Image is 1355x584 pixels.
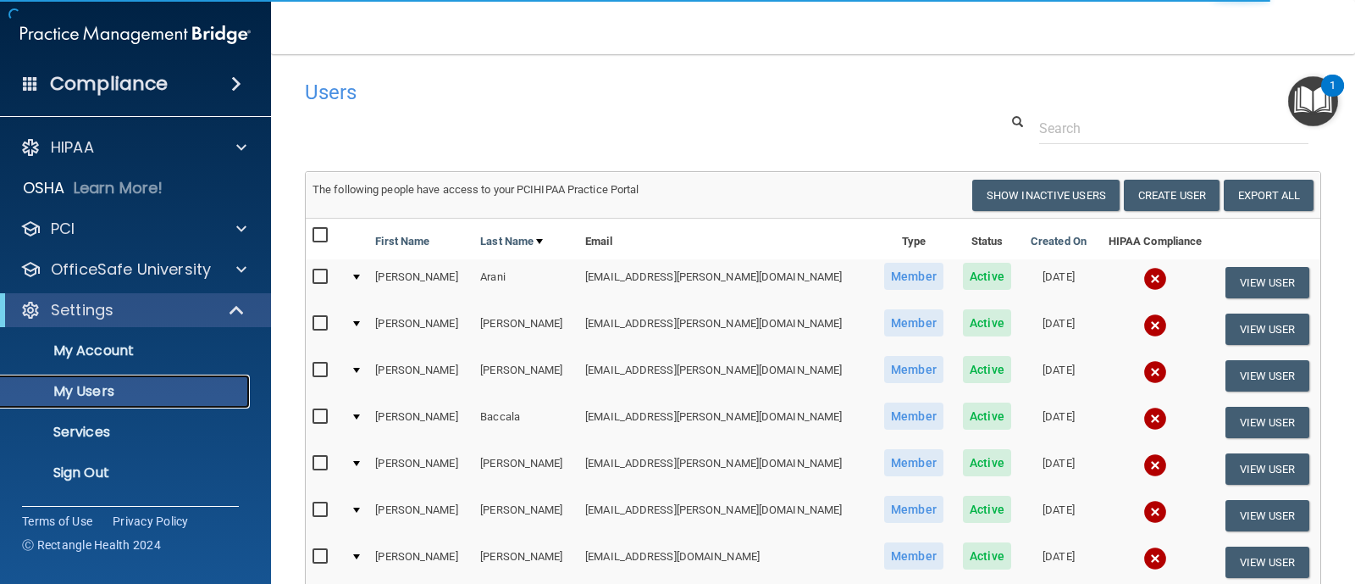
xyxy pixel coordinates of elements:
[368,446,473,492] td: [PERSON_NAME]
[1020,492,1097,539] td: [DATE]
[51,300,113,320] p: Settings
[1031,231,1087,252] a: Created On
[1143,360,1167,384] img: cross.ca9f0e7f.svg
[1020,446,1097,492] td: [DATE]
[884,403,943,430] span: Member
[1143,547,1167,570] img: cross.ca9f0e7f.svg
[1143,453,1167,477] img: cross.ca9f0e7f.svg
[368,399,473,446] td: [PERSON_NAME]
[51,219,75,239] p: PCI
[1020,353,1097,399] td: [DATE]
[20,18,251,52] img: PMB logo
[1143,314,1167,337] img: cross.ca9f0e7f.svg
[1063,464,1335,531] iframe: Drift Widget Chat Controller
[480,231,543,252] a: Last Name
[368,259,473,306] td: [PERSON_NAME]
[972,180,1120,211] button: Show Inactive Users
[473,306,578,353] td: [PERSON_NAME]
[1097,219,1214,259] th: HIPAA Compliance
[473,492,578,539] td: [PERSON_NAME]
[1225,314,1309,345] button: View User
[11,464,242,481] p: Sign Out
[51,259,211,280] p: OfficeSafe University
[884,496,943,523] span: Member
[20,300,246,320] a: Settings
[473,259,578,306] td: Arani
[1020,399,1097,446] td: [DATE]
[74,178,163,198] p: Learn More!
[874,219,954,259] th: Type
[1039,113,1308,144] input: Search
[1143,267,1167,291] img: cross.ca9f0e7f.svg
[578,259,874,306] td: [EMAIL_ADDRESS][PERSON_NAME][DOMAIN_NAME]
[954,219,1020,259] th: Status
[963,496,1011,523] span: Active
[375,231,429,252] a: First Name
[1020,259,1097,306] td: [DATE]
[22,537,161,553] span: Ⓒ Rectangle Health 2024
[11,342,242,359] p: My Account
[1330,86,1336,108] div: 1
[20,219,246,239] a: PCI
[884,542,943,570] span: Member
[473,353,578,399] td: [PERSON_NAME]
[20,137,246,158] a: HIPAA
[11,424,242,441] p: Services
[884,309,943,336] span: Member
[963,542,1011,570] span: Active
[1225,360,1309,392] button: View User
[963,263,1011,290] span: Active
[578,446,874,492] td: [EMAIL_ADDRESS][PERSON_NAME][DOMAIN_NAME]
[963,356,1011,383] span: Active
[1225,407,1309,438] button: View User
[368,353,473,399] td: [PERSON_NAME]
[1288,76,1338,126] button: Open Resource Center, 1 new notification
[11,383,242,400] p: My Users
[51,137,94,158] p: HIPAA
[23,178,65,198] p: OSHA
[50,72,168,96] h4: Compliance
[884,356,943,383] span: Member
[1020,306,1097,353] td: [DATE]
[473,399,578,446] td: Baccala
[1225,453,1309,485] button: View User
[20,259,246,280] a: OfficeSafe University
[963,403,1011,430] span: Active
[1225,547,1309,578] button: View User
[884,449,943,476] span: Member
[1124,180,1219,211] button: Create User
[473,446,578,492] td: [PERSON_NAME]
[368,306,473,353] td: [PERSON_NAME]
[578,353,874,399] td: [EMAIL_ADDRESS][PERSON_NAME][DOMAIN_NAME]
[963,449,1011,476] span: Active
[963,309,1011,336] span: Active
[22,513,92,530] a: Terms of Use
[578,492,874,539] td: [EMAIL_ADDRESS][PERSON_NAME][DOMAIN_NAME]
[1225,267,1309,298] button: View User
[1143,407,1167,431] img: cross.ca9f0e7f.svg
[113,513,189,530] a: Privacy Policy
[578,219,874,259] th: Email
[305,81,888,103] h4: Users
[578,399,874,446] td: [EMAIL_ADDRESS][PERSON_NAME][DOMAIN_NAME]
[1224,180,1314,211] a: Export All
[884,263,943,290] span: Member
[368,492,473,539] td: [PERSON_NAME]
[312,183,639,196] span: The following people have access to your PCIHIPAA Practice Portal
[578,306,874,353] td: [EMAIL_ADDRESS][PERSON_NAME][DOMAIN_NAME]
